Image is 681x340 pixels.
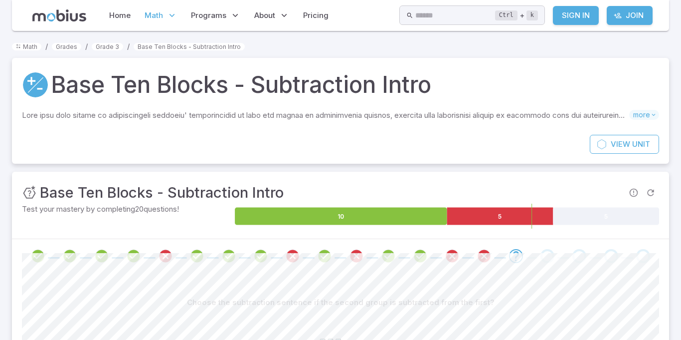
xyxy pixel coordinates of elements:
[254,249,268,263] div: Review your answer
[607,6,653,25] a: Join
[632,139,650,150] span: Unit
[12,43,41,50] a: Math
[526,10,538,20] kbd: k
[191,10,226,21] span: Programs
[286,249,300,263] div: Review your answer
[95,249,109,263] div: Review your answer
[381,249,395,263] div: Review your answer
[85,41,88,52] li: /
[495,9,538,21] div: +
[509,249,523,263] div: Go to the next question
[127,249,141,263] div: Review your answer
[190,249,204,263] div: Review your answer
[22,204,233,215] p: Test your mastery by completing 20 questions!
[495,10,517,20] kbd: Ctrl
[636,249,650,263] div: Go to the next question
[159,249,172,263] div: Review your answer
[63,249,77,263] div: Review your answer
[540,249,554,263] div: Go to the next question
[92,43,123,50] a: Grade 3
[300,4,332,27] a: Pricing
[318,249,332,263] div: Review your answer
[625,184,642,201] span: Report an issue with the question
[134,43,245,50] a: Base Ten Blocks - Subtraction Intro
[254,10,275,21] span: About
[477,249,491,263] div: Review your answer
[145,10,163,21] span: Math
[642,184,659,201] span: Refresh Question
[445,249,459,263] div: Review your answer
[187,297,495,308] p: Choose the subtraction sentence if the second group is subtracted from the first?
[40,182,284,204] h3: Base Ten Blocks - Subtraction Intro
[349,249,363,263] div: Review your answer
[590,135,659,154] a: ViewUnit
[611,139,630,150] span: View
[572,249,586,263] div: Go to the next question
[553,6,599,25] a: Sign In
[51,68,431,102] h1: Base Ten Blocks - Subtraction Intro
[52,43,81,50] a: Grades
[22,110,629,121] p: Lore ipsu dolo sitame co adipiscingeli seddoeiu' temporincidid ut labo etd magnaa en adminimvenia...
[22,71,49,98] a: Addition and Subtraction
[31,249,45,263] div: Review your answer
[222,249,236,263] div: Review your answer
[604,249,618,263] div: Go to the next question
[127,41,130,52] li: /
[12,41,669,52] nav: breadcrumb
[413,249,427,263] div: Review your answer
[106,4,134,27] a: Home
[45,41,48,52] li: /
